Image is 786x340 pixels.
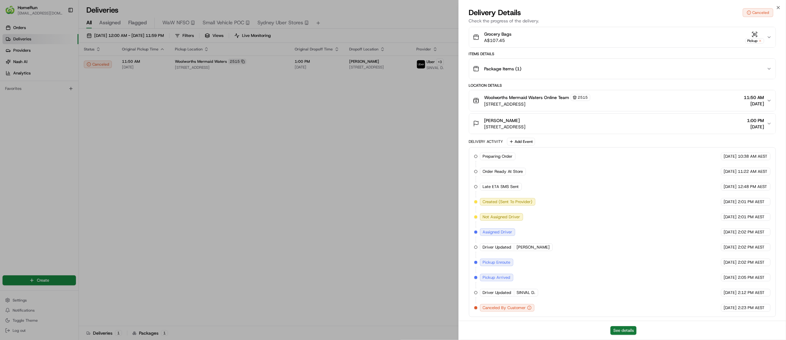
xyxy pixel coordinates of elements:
span: [DATE] [724,305,737,311]
button: Grocery BagsA$107.45Pickup [469,27,776,47]
span: Not Assigned Driver [483,214,520,220]
span: [DATE] [744,101,764,107]
span: 2:01 PM AEST [738,214,765,220]
span: [STREET_ADDRESS] [484,124,526,130]
span: 12:48 PM AEST [738,184,767,190]
span: 11:50 AM [744,94,764,101]
span: Package Items ( 1 ) [484,66,522,72]
span: 2515 [578,95,588,100]
button: Add Event [507,138,535,145]
span: [DATE] [724,290,737,296]
div: Items Details [469,51,776,56]
span: 2:01 PM AEST [738,199,765,205]
span: [PERSON_NAME] [484,117,520,124]
span: [DATE] [724,154,737,159]
span: 11:22 AM AEST [738,169,768,174]
span: Canceled By Customer [483,305,526,311]
span: [DATE] [747,124,764,130]
span: [DATE] [724,229,737,235]
span: Order Ready At Store [483,169,523,174]
span: [DATE] [724,214,737,220]
span: [STREET_ADDRESS] [484,101,590,107]
button: Pickup [745,31,764,44]
span: Grocery Bags [484,31,512,37]
div: Location Details [469,83,776,88]
span: Driver Updated [483,290,511,296]
span: Created (Sent To Provider) [483,199,533,205]
span: SINVAL D. [517,290,535,296]
span: [DATE] [724,260,737,265]
span: Pickup Arrived [483,275,511,280]
span: 1:00 PM [747,117,764,124]
span: 2:02 PM AEST [738,244,765,250]
span: [PERSON_NAME] [517,244,550,250]
span: A$107.45 [484,37,512,44]
button: [PERSON_NAME][STREET_ADDRESS]1:00 PM[DATE] [469,114,776,134]
span: 2:02 PM AEST [738,229,765,235]
span: 2:23 PM AEST [738,305,765,311]
span: Woolworths Mermaid Waters Online Team [484,94,569,101]
span: Late ETA SMS Sent [483,184,519,190]
span: Pickup Enroute [483,260,511,265]
div: Delivery Activity [469,139,503,144]
span: Delivery Details [469,8,521,18]
span: 2:02 PM AEST [738,260,765,265]
span: Preparing Order [483,154,513,159]
span: Driver Updated [483,244,511,250]
span: Assigned Driver [483,229,512,235]
span: [DATE] [724,244,737,250]
p: Check the progress of the delivery. [469,18,776,24]
button: See details [610,326,637,335]
span: [DATE] [724,275,737,280]
span: [DATE] [724,184,737,190]
button: Canceled [743,8,773,17]
span: [DATE] [724,199,737,205]
button: Package Items (1) [469,59,776,79]
span: 2:12 PM AEST [738,290,765,296]
span: [DATE] [724,169,737,174]
span: 10:38 AM AEST [738,154,768,159]
span: 2:05 PM AEST [738,275,765,280]
button: Woolworths Mermaid Waters Online Team2515[STREET_ADDRESS]11:50 AM[DATE] [469,90,776,111]
div: Pickup [745,38,764,44]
